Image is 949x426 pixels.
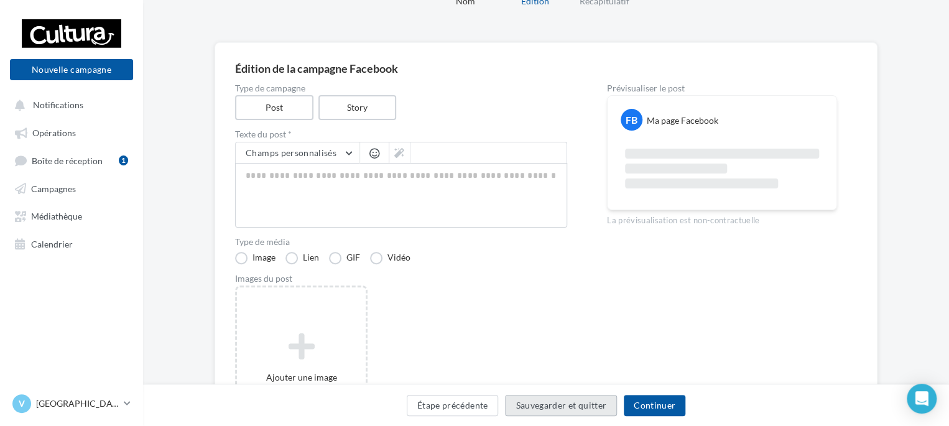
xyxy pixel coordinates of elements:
label: Texte du post * [235,130,567,139]
div: Prévisualiser le post [607,84,837,93]
button: Champs personnalisés [236,142,359,164]
span: Opérations [32,127,76,138]
a: Calendrier [7,232,136,254]
div: Édition de la campagne Facebook [235,63,857,74]
button: Nouvelle campagne [10,59,133,80]
button: Étape précédente [407,395,499,416]
a: Médiathèque [7,204,136,226]
label: GIF [329,252,360,264]
label: Type de média [235,238,567,246]
div: FB [621,109,642,131]
span: Notifications [33,100,83,110]
a: V [GEOGRAPHIC_DATA] [10,392,133,415]
div: 1 [119,155,128,165]
button: Notifications [7,93,131,116]
div: La prévisualisation est non-contractuelle [607,210,837,226]
span: Campagnes [31,183,76,193]
div: Images du post [235,274,567,283]
a: Campagnes [7,177,136,199]
label: Image [235,252,275,264]
button: Continuer [624,395,685,416]
span: Boîte de réception [32,155,103,165]
label: Post [235,95,313,120]
p: [GEOGRAPHIC_DATA] [36,397,119,410]
label: Type de campagne [235,84,567,93]
span: Médiathèque [31,211,82,221]
div: Open Intercom Messenger [907,384,937,414]
div: Ma page Facebook [647,114,718,127]
label: Story [318,95,397,120]
span: V [19,397,25,410]
label: Lien [285,252,319,264]
a: Boîte de réception1 [7,149,136,172]
a: Opérations [7,121,136,143]
span: Calendrier [31,238,73,249]
button: Sauvegarder et quitter [505,395,617,416]
label: Vidéo [370,252,410,264]
span: Champs personnalisés [246,147,336,158]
